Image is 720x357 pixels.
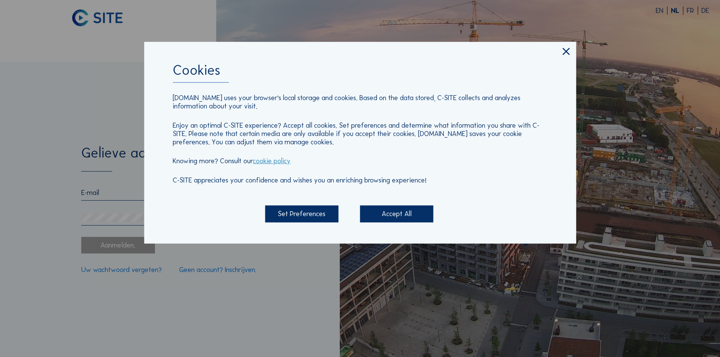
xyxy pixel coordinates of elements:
[173,157,547,165] p: Knowing more? Consult our
[253,157,291,165] a: cookie policy
[360,206,434,222] div: Accept All
[173,176,547,184] p: C-SITE appreciates your confidence and wishes you an enriching browsing experience!
[173,63,547,82] div: Cookies
[173,94,547,110] p: [DOMAIN_NAME] uses your browser's local storage and cookies. Based on the data stored, C-SITE col...
[265,206,338,222] div: Set Preferences
[173,121,547,146] p: Enjoy an optimal C-SITE experience? Accept all cookies. Set preferences and determine what inform...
